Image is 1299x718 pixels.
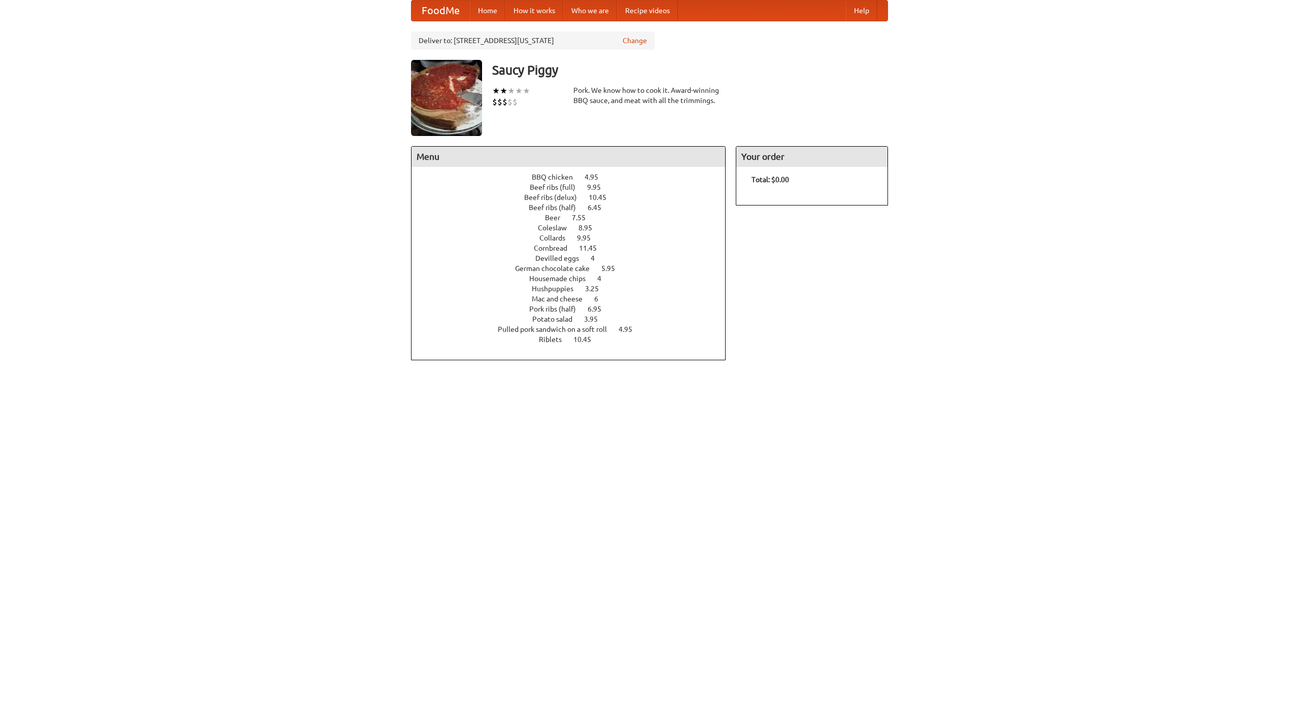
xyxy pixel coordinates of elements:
a: Who we are [563,1,617,21]
span: Potato salad [532,315,583,323]
a: Hushpuppies 3.25 [532,285,618,293]
span: 7.55 [572,214,596,222]
span: 3.95 [584,315,608,323]
span: 4.95 [619,325,642,333]
span: 4.95 [585,173,608,181]
a: Mac and cheese 6 [532,295,617,303]
a: How it works [505,1,563,21]
a: German chocolate cake 5.95 [515,264,634,272]
a: Change [623,36,647,46]
a: Beer 7.55 [545,214,604,222]
a: Cornbread 11.45 [534,244,616,252]
a: BBQ chicken 4.95 [532,173,617,181]
a: Home [470,1,505,21]
span: 10.45 [573,335,601,344]
h4: Your order [736,147,887,167]
li: ★ [523,85,530,96]
li: ★ [515,85,523,96]
li: $ [492,96,497,108]
span: Beef ribs (half) [529,203,586,212]
a: FoodMe [412,1,470,21]
a: Help [846,1,877,21]
img: angular.jpg [411,60,482,136]
li: $ [502,96,507,108]
h4: Menu [412,147,725,167]
a: Pulled pork sandwich on a soft roll 4.95 [498,325,651,333]
a: Beef ribs (delux) 10.45 [524,193,625,201]
span: Housemade chips [529,275,596,283]
span: Coleslaw [538,224,577,232]
span: 6.95 [588,305,611,313]
li: $ [512,96,518,108]
span: Mac and cheese [532,295,593,303]
span: 11.45 [579,244,607,252]
a: Beef ribs (half) 6.45 [529,203,620,212]
span: Cornbread [534,244,577,252]
span: Pulled pork sandwich on a soft roll [498,325,617,333]
b: Total: $0.00 [751,176,789,184]
div: Deliver to: [STREET_ADDRESS][US_STATE] [411,31,655,50]
a: Devilled eggs 4 [535,254,613,262]
span: 5.95 [601,264,625,272]
div: Pork. We know how to cook it. Award-winning BBQ sauce, and meat with all the trimmings. [573,85,726,106]
a: Beef ribs (full) 9.95 [530,183,620,191]
a: Coleslaw 8.95 [538,224,611,232]
a: Recipe videos [617,1,678,21]
span: 9.95 [587,183,611,191]
span: 4 [591,254,605,262]
span: Beef ribs (full) [530,183,586,191]
a: Pork ribs (half) 6.95 [529,305,620,313]
span: 10.45 [589,193,617,201]
a: Housemade chips 4 [529,275,620,283]
span: 4 [597,275,611,283]
li: $ [497,96,502,108]
span: 6.45 [588,203,611,212]
span: BBQ chicken [532,173,583,181]
a: Potato salad 3.95 [532,315,617,323]
li: ★ [507,85,515,96]
h3: Saucy Piggy [492,60,888,80]
li: ★ [500,85,507,96]
span: Riblets [539,335,572,344]
span: Devilled eggs [535,254,589,262]
a: Collards 9.95 [539,234,609,242]
span: Collards [539,234,575,242]
li: $ [507,96,512,108]
span: Beer [545,214,570,222]
span: 9.95 [577,234,601,242]
span: German chocolate cake [515,264,600,272]
span: 3.25 [585,285,609,293]
span: 6 [594,295,608,303]
a: Riblets 10.45 [539,335,610,344]
li: ★ [492,85,500,96]
span: Hushpuppies [532,285,584,293]
span: Beef ribs (delux) [524,193,587,201]
span: 8.95 [578,224,602,232]
span: Pork ribs (half) [529,305,586,313]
